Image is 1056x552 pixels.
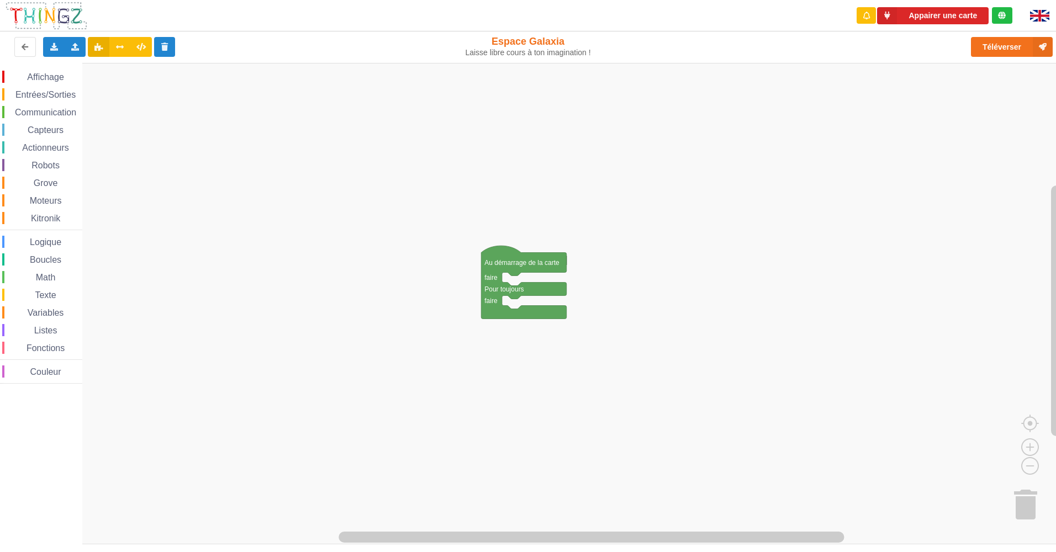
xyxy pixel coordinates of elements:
span: Communication [13,108,78,117]
span: Variables [26,308,66,317]
span: Fonctions [25,343,66,353]
div: Laisse libre cours à ton imagination ! [436,48,620,57]
span: Couleur [29,367,63,376]
span: Entrées/Sorties [14,90,77,99]
img: thingz_logo.png [5,1,88,30]
text: Au démarrage de la carte [484,258,559,266]
div: Tu es connecté au serveur de création de Thingz [992,7,1012,24]
span: Texte [33,290,57,300]
button: Téléverser [971,37,1053,57]
text: faire [484,273,498,281]
span: Logique [28,237,63,247]
button: Appairer une carte [877,7,989,24]
span: Capteurs [26,125,65,135]
div: Espace Galaxia [436,35,620,57]
span: Boucles [28,255,63,264]
span: Actionneurs [20,143,71,152]
span: Robots [30,161,61,170]
span: Affichage [25,72,65,82]
img: gb.png [1030,10,1049,22]
span: Moteurs [28,196,64,205]
text: faire [484,296,498,304]
text: Pour toujours [484,285,524,293]
span: Listes [33,326,59,335]
span: Grove [32,178,60,188]
span: Math [34,273,57,282]
span: Kitronik [29,214,62,223]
